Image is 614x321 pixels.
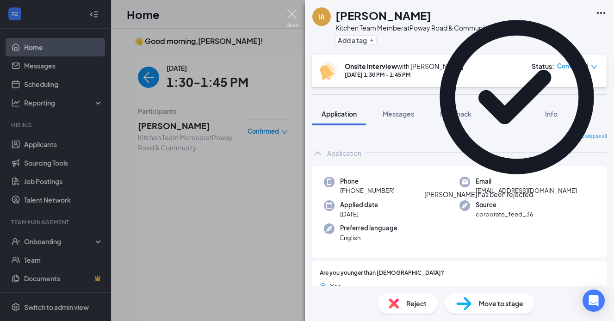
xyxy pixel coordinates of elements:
span: Messages [383,110,414,118]
svg: Plus [369,37,374,43]
span: Source [476,200,533,210]
span: English [340,233,397,242]
svg: CheckmarkCircle [424,5,609,190]
div: Application [327,148,361,158]
b: Onsite Interview [345,62,397,70]
div: [DATE] 1:30 PM - 1:45 PM [345,71,463,79]
div: with [PERSON_NAME] [345,62,463,71]
span: corporate_feed_36 [476,210,533,219]
button: PlusAdd a tag [335,35,377,45]
span: [PHONE_NUMBER] [340,186,395,195]
span: [DATE] [340,210,378,219]
div: Kitchen Team Member at Poway Road & Community [335,23,490,32]
span: Applied date [340,200,378,210]
span: Move to stage [479,298,523,309]
span: Application [322,110,357,118]
span: Reject [406,298,427,309]
h1: [PERSON_NAME] [335,7,431,23]
svg: ChevronUp [312,148,323,159]
div: Open Intercom Messenger [583,290,605,312]
span: Phone [340,177,395,186]
span: Preferred language [340,223,397,233]
span: Are you younger than [DEMOGRAPHIC_DATA]? [320,269,444,278]
div: [PERSON_NAME] has been rejected. [424,190,535,199]
div: IA [318,12,325,21]
span: Yes [330,281,341,291]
